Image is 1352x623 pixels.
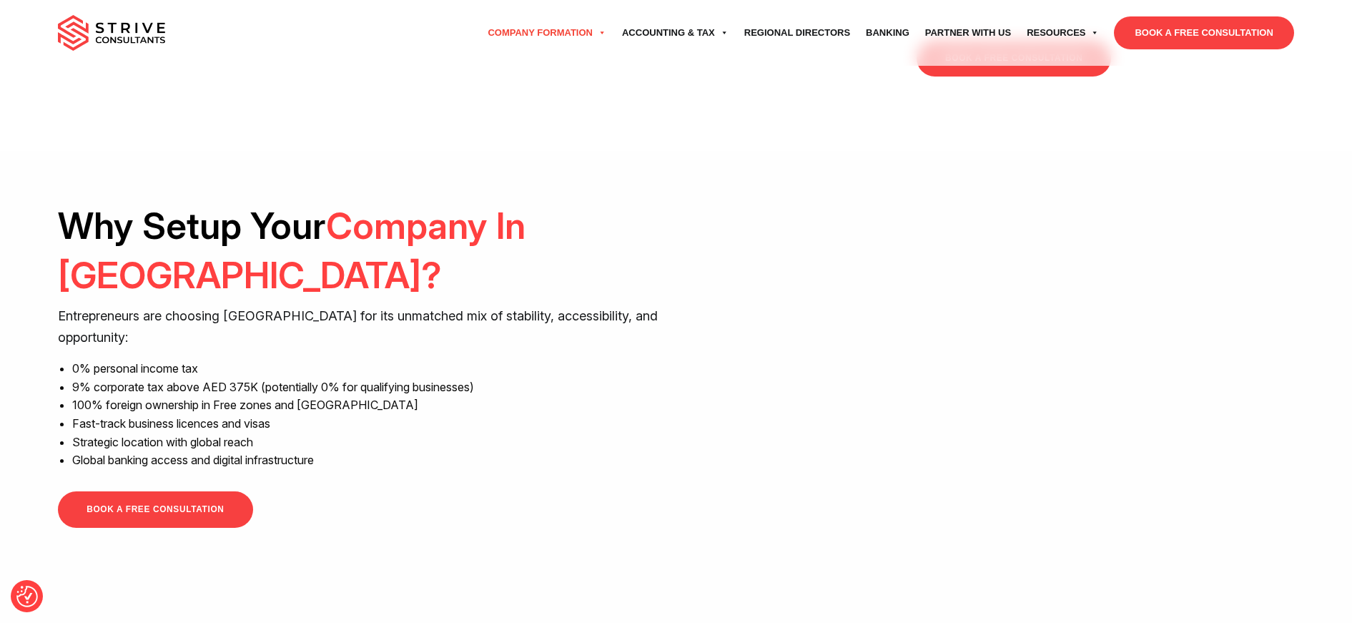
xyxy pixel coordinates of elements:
li: 100% foreign ownership in Free zones and [GEOGRAPHIC_DATA] [72,396,666,415]
li: Global banking access and digital infrastructure [72,451,666,470]
a: Partner with Us [917,13,1019,53]
li: Strategic location with global reach [72,433,666,452]
li: 9% corporate tax above AED 375K (potentially 0% for qualifying businesses) [72,378,666,397]
a: BOOK A FREE CONSULTATION [58,491,252,528]
a: Banking [858,13,917,53]
li: Fast-track business licences and visas [72,415,666,433]
h2: Why Setup Your [58,201,666,300]
a: Resources [1019,13,1107,53]
a: Accounting & Tax [614,13,736,53]
img: main-logo.svg [58,15,165,51]
a: BOOK A FREE CONSULTATION [1114,16,1293,49]
button: Consent Preferences [16,586,38,607]
a: Company Formation [480,13,614,53]
img: Revisit consent button [16,586,38,607]
p: Entrepreneurs are choosing [GEOGRAPHIC_DATA] for its unmatched mix of stability, accessibility, a... [58,305,666,348]
a: Regional Directors [736,13,858,53]
li: 0% personal income tax [72,360,666,378]
iframe: <br /> [687,201,1294,543]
